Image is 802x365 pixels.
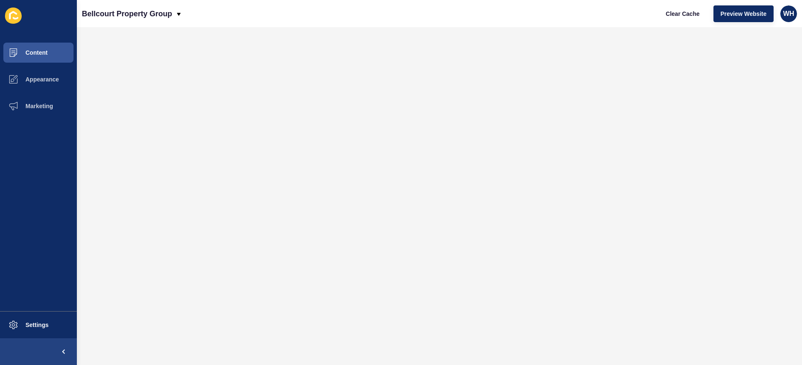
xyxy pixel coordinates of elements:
span: Preview Website [721,10,766,18]
p: Bellcourt Property Group [82,3,172,24]
button: Preview Website [713,5,774,22]
span: WH [783,10,794,18]
span: Clear Cache [666,10,700,18]
button: Clear Cache [659,5,707,22]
